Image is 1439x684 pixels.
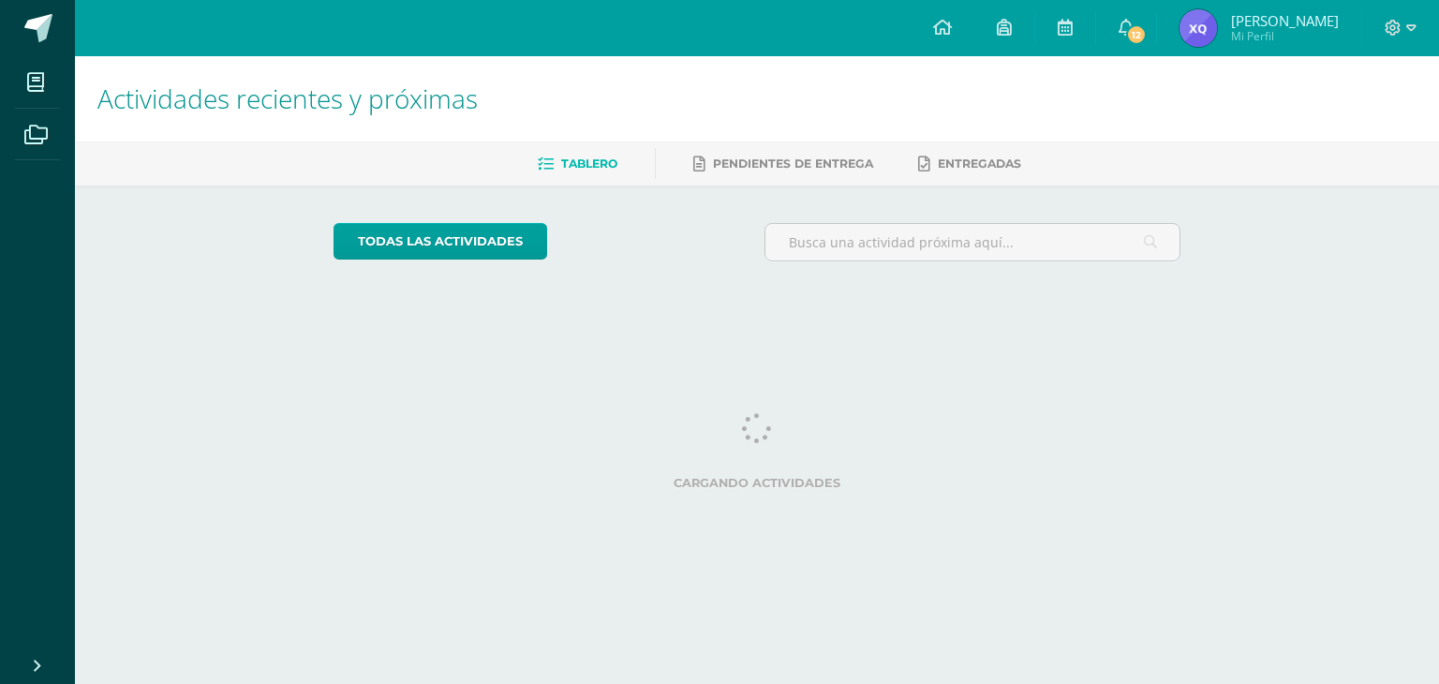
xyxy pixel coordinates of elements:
[1179,9,1217,47] img: 705728f454adae8e6a866e711eeff5ce.png
[1231,28,1339,44] span: Mi Perfil
[561,156,617,171] span: Tablero
[538,149,617,179] a: Tablero
[713,156,873,171] span: Pendientes de entrega
[765,224,1180,260] input: Busca una actividad próxima aquí...
[938,156,1021,171] span: Entregadas
[1126,24,1147,45] span: 12
[334,223,547,260] a: todas las Actividades
[1231,11,1339,30] span: [PERSON_NAME]
[97,81,478,116] span: Actividades recientes y próximas
[693,149,873,179] a: Pendientes de entrega
[918,149,1021,179] a: Entregadas
[334,476,1181,490] label: Cargando actividades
